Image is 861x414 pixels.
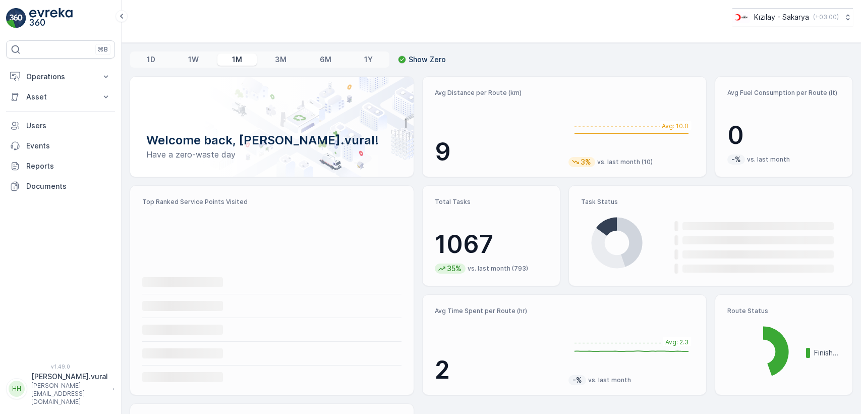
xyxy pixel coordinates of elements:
[26,92,95,102] p: Asset
[588,376,631,384] p: vs. last month
[754,12,809,22] p: Kızılay - Sakarya
[6,8,26,28] img: logo
[814,348,840,358] p: Finished
[435,229,548,260] p: 1067
[6,176,115,196] a: Documents
[435,137,560,167] p: 9
[232,55,242,65] p: 1M
[446,264,463,274] p: 35%
[98,45,108,54] p: ⌘B
[727,89,840,97] p: Avg Fuel Consumption per Route (lt)
[571,375,583,385] p: -%
[147,55,155,65] p: 1D
[6,67,115,87] button: Operations
[26,161,111,171] p: Reports
[597,158,653,166] p: vs. last month (10)
[9,381,25,397] div: HH
[146,148,397,161] p: Have a zero-waste day
[142,198,401,206] p: Top Ranked Service Points Visited
[435,89,560,97] p: Avg Distance per Route (km)
[730,154,742,165] p: -%
[31,382,108,406] p: [PERSON_NAME][EMAIL_ADDRESS][DOMAIN_NAME]
[727,307,840,315] p: Route Status
[6,364,115,370] span: v 1.49.0
[727,120,840,150] p: 0
[29,8,73,28] img: logo_light-DOdMpM7g.png
[468,265,528,273] p: vs. last month (793)
[188,55,199,65] p: 1W
[580,157,592,167] p: 3%
[146,132,397,148] p: Welcome back, [PERSON_NAME].vural!
[732,12,750,23] img: k%C4%B1z%C4%B1lay_DTAvauz.png
[275,55,286,65] p: 3M
[435,307,560,315] p: Avg Time Spent per Route (hr)
[813,13,839,21] p: ( +03:00 )
[364,55,373,65] p: 1Y
[6,372,115,406] button: HH[PERSON_NAME].vural[PERSON_NAME][EMAIL_ADDRESS][DOMAIN_NAME]
[747,156,790,164] p: vs. last month
[26,72,95,82] p: Operations
[26,121,111,131] p: Users
[31,372,108,382] p: [PERSON_NAME].vural
[6,136,115,156] a: Events
[26,181,111,191] p: Documents
[435,355,560,385] p: 2
[26,141,111,151] p: Events
[435,198,548,206] p: Total Tasks
[409,55,446,65] p: Show Zero
[6,87,115,107] button: Asset
[6,116,115,136] a: Users
[6,156,115,176] a: Reports
[320,55,331,65] p: 6M
[581,198,840,206] p: Task Status
[732,8,853,26] button: Kızılay - Sakarya(+03:00)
